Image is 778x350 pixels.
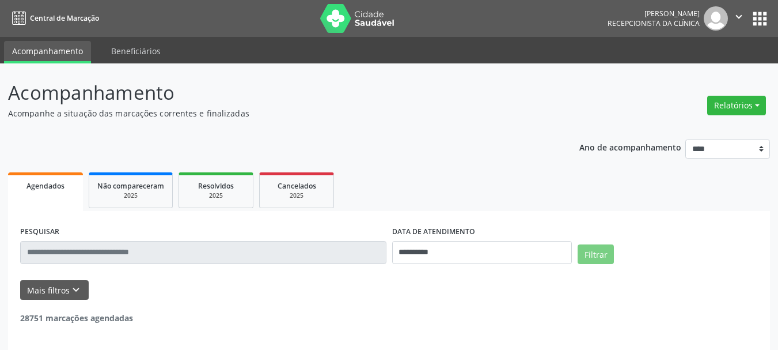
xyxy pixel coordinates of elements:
span: Resolvidos [198,181,234,191]
label: PESQUISAR [20,223,59,241]
a: Acompanhamento [4,41,91,63]
button: Mais filtroskeyboard_arrow_down [20,280,89,300]
div: 2025 [268,191,325,200]
span: Recepcionista da clínica [608,18,700,28]
button: Filtrar [578,244,614,264]
span: Agendados [26,181,64,191]
div: 2025 [187,191,245,200]
strong: 28751 marcações agendadas [20,313,133,323]
i: keyboard_arrow_down [70,284,82,296]
span: Central de Marcação [30,13,99,23]
div: 2025 [97,191,164,200]
p: Acompanhe a situação das marcações correntes e finalizadas [8,107,541,119]
span: Não compareceram [97,181,164,191]
button: Relatórios [707,96,766,115]
img: img [704,6,728,31]
p: Acompanhamento [8,78,541,107]
div: [PERSON_NAME] [608,9,700,18]
button:  [728,6,750,31]
p: Ano de acompanhamento [579,140,681,154]
span: Cancelados [278,181,316,191]
a: Beneficiários [103,41,169,61]
button: apps [750,9,770,29]
i:  [733,10,745,23]
a: Central de Marcação [8,9,99,28]
label: DATA DE ATENDIMENTO [392,223,475,241]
